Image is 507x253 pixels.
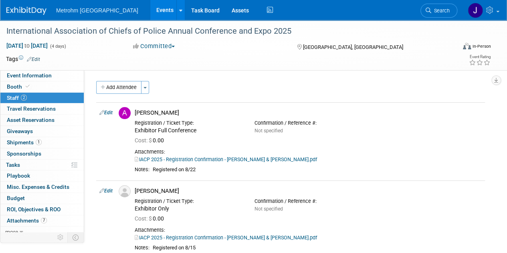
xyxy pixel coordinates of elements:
[255,198,362,204] div: Confirmation / Reference #:
[7,105,56,112] span: Travel Reservations
[0,70,84,81] a: Event Information
[5,229,18,235] span: more
[135,235,317,241] a: IACP 2025 - Registration Confirmation - [PERSON_NAME] & [PERSON_NAME].pdf
[0,182,84,192] a: Misc. Expenses & Credits
[0,227,84,237] a: more
[135,127,242,134] div: Exhibitor Full Conference
[7,150,41,157] span: Sponsorships
[135,137,153,144] span: Cost: $
[7,139,42,146] span: Shipments
[135,120,242,126] div: Registration / Ticket Type:
[119,107,131,119] img: A.jpg
[7,206,61,213] span: ROI, Objectives & ROO
[7,128,33,134] span: Giveaways
[96,81,141,94] button: Add Attendee
[6,162,20,168] span: Tasks
[26,84,30,89] i: Booth reservation complete
[303,44,403,50] span: [GEOGRAPHIC_DATA], [GEOGRAPHIC_DATA]
[135,149,482,155] div: Attachments:
[99,110,113,115] a: Edit
[135,156,317,162] a: IACP 2025 - Registration Confirmation - [PERSON_NAME] & [PERSON_NAME].pdf
[7,217,47,224] span: Attachments
[4,24,450,38] div: International Association of Chiefs of Police Annual Conference and Expo 2025
[6,7,46,15] img: ExhibitDay
[0,103,84,114] a: Travel Reservations
[119,185,131,197] img: Associate-Profile-5.png
[0,81,84,92] a: Booth
[135,166,149,173] div: Notes:
[153,245,482,251] div: Registered on 8/15
[255,120,362,126] div: Confirmation / Reference #:
[472,43,491,49] div: In-Person
[56,7,138,14] span: Metrohm [GEOGRAPHIC_DATA]
[0,137,84,148] a: Shipments1
[135,245,149,251] div: Notes:
[463,43,471,49] img: Format-Inperson.png
[27,57,40,62] a: Edit
[420,42,491,54] div: Event Format
[255,128,283,134] span: Not specified
[135,215,167,222] span: 0.00
[135,205,242,213] div: Exhibitor Only
[36,139,42,145] span: 1
[135,227,482,233] div: Attachments:
[135,137,167,144] span: 0.00
[7,83,31,90] span: Booth
[7,117,55,123] span: Asset Reservations
[6,55,40,63] td: Tags
[41,217,47,223] span: 7
[135,187,482,195] div: [PERSON_NAME]
[135,198,242,204] div: Registration / Ticket Type:
[7,72,52,79] span: Event Information
[21,95,27,101] span: 2
[0,204,84,215] a: ROI, Objectives & ROO
[0,148,84,159] a: Sponsorships
[0,193,84,204] a: Budget
[0,160,84,170] a: Tasks
[99,188,113,194] a: Edit
[0,115,84,125] a: Asset Reservations
[7,195,25,201] span: Budget
[468,3,483,18] img: Joanne Yam
[6,42,48,49] span: [DATE] [DATE]
[431,8,450,14] span: Search
[7,172,30,179] span: Playbook
[0,170,84,181] a: Playbook
[0,93,84,103] a: Staff2
[0,126,84,137] a: Giveaways
[49,44,66,49] span: (4 days)
[420,4,457,18] a: Search
[0,215,84,226] a: Attachments7
[469,55,491,59] div: Event Rating
[135,109,482,117] div: [PERSON_NAME]
[7,95,27,101] span: Staff
[7,184,69,190] span: Misc. Expenses & Credits
[153,166,482,173] div: Registered on 8/22
[255,206,283,212] span: Not specified
[23,43,31,49] span: to
[54,232,68,243] td: Personalize Event Tab Strip
[135,215,153,222] span: Cost: $
[130,42,178,51] button: Committed
[68,232,84,243] td: Toggle Event Tabs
